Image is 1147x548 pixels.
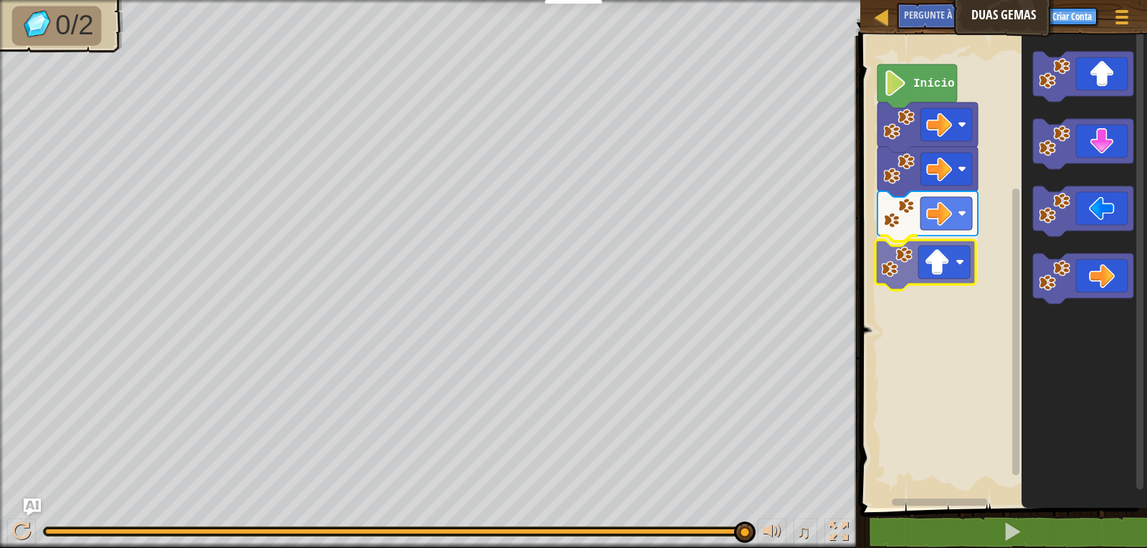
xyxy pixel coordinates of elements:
font: Criar Conta [1052,10,1092,23]
button: Mostrar menu do jogo [1104,3,1140,37]
li: Apanha as gemas. [12,6,102,46]
button: ♫ [794,519,818,548]
div: Espaço de trabalho do Blockly [856,29,1147,508]
font: 0/2 [55,9,93,40]
button: Ajuste de volume [758,519,786,548]
button: Pergunte à IA [24,499,41,516]
text: Início [913,77,955,90]
button: Ctrl + P: Play [7,519,36,548]
button: Pergunte à IA [897,3,1040,29]
font: ♫ [796,521,811,542]
font: Pergunte à [GEOGRAPHIC_DATA] [904,8,1033,21]
button: Criar Conta [1047,8,1097,25]
button: Alternar tela cheia [824,519,853,548]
